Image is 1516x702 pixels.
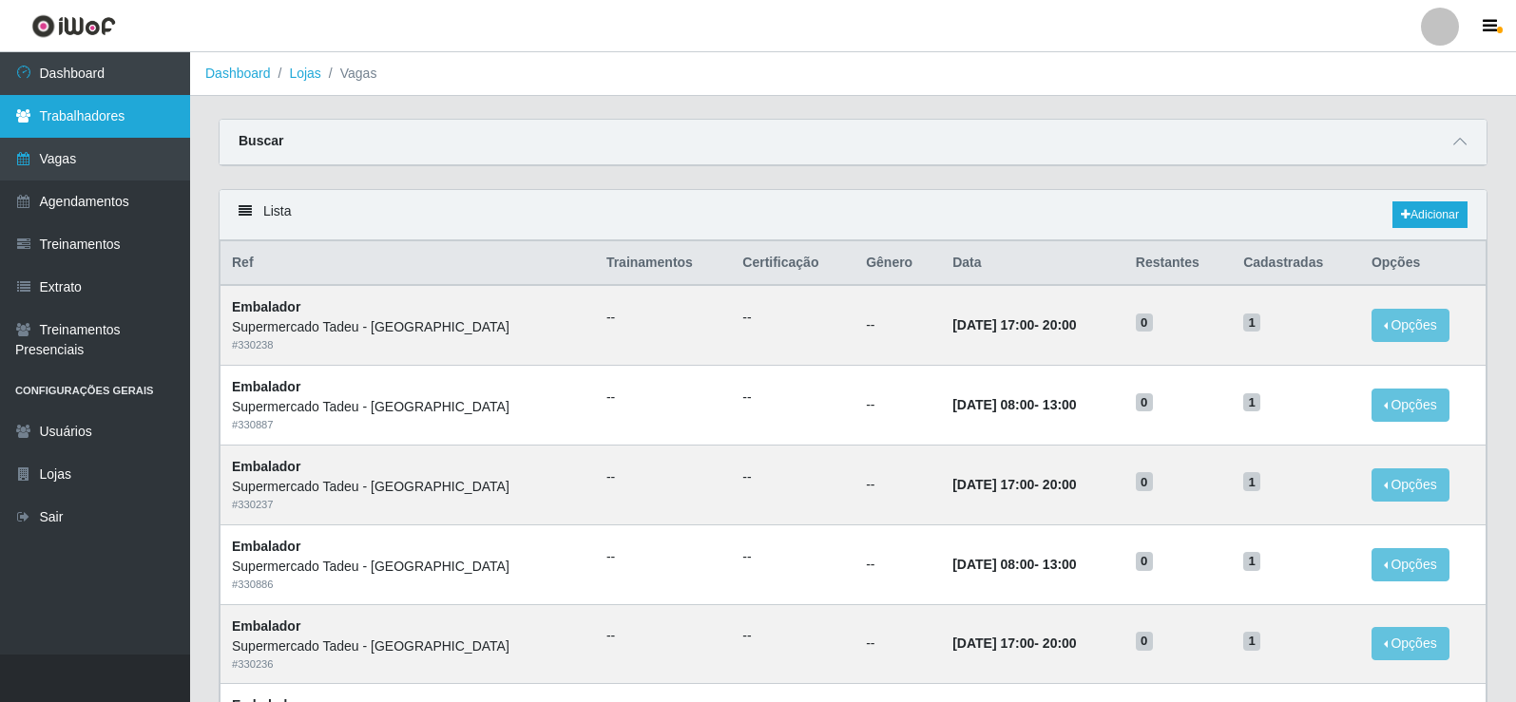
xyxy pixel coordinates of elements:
span: 1 [1243,313,1260,332]
nav: breadcrumb [190,52,1516,96]
time: 20:00 [1043,477,1077,492]
td: -- [854,524,941,604]
td: -- [854,604,941,684]
th: Trainamentos [595,241,731,286]
ul: -- [606,626,720,646]
time: [DATE] 08:00 [952,397,1034,412]
time: 20:00 [1043,636,1077,651]
time: [DATE] 17:00 [952,636,1034,651]
div: # 330238 [232,337,584,353]
button: Opções [1372,468,1449,502]
th: Restantes [1124,241,1232,286]
div: Supermercado Tadeu - [GEOGRAPHIC_DATA] [232,477,584,497]
ul: -- [606,467,720,487]
td: -- [854,445,941,524]
th: Opções [1360,241,1487,286]
strong: Embalador [232,459,300,474]
td: -- [854,366,941,446]
time: [DATE] 17:00 [952,477,1034,492]
div: Supermercado Tadeu - [GEOGRAPHIC_DATA] [232,317,584,337]
ul: -- [742,388,843,408]
li: Vagas [321,64,377,84]
time: 13:00 [1043,557,1077,572]
strong: Embalador [232,299,300,314]
span: 0 [1136,552,1153,571]
button: Opções [1372,389,1449,422]
div: # 330236 [232,656,584,673]
time: [DATE] 17:00 [952,317,1034,332]
th: Cadastradas [1232,241,1360,286]
th: Data [941,241,1124,286]
a: Lojas [289,66,320,81]
ul: -- [742,626,843,646]
div: # 330237 [232,497,584,513]
ul: -- [742,308,843,328]
span: 1 [1243,472,1260,491]
time: [DATE] 08:00 [952,557,1034,572]
div: Supermercado Tadeu - [GEOGRAPHIC_DATA] [232,636,584,656]
ul: -- [742,547,843,567]
strong: - [952,557,1076,572]
div: # 330887 [232,417,584,433]
td: -- [854,285,941,365]
time: 20:00 [1043,317,1077,332]
strong: - [952,477,1076,492]
button: Opções [1372,627,1449,660]
th: Certificação [731,241,854,286]
ul: -- [606,547,720,567]
div: Supermercado Tadeu - [GEOGRAPHIC_DATA] [232,557,584,577]
ul: -- [606,388,720,408]
button: Opções [1372,548,1449,581]
th: Gênero [854,241,941,286]
div: # 330886 [232,577,584,593]
a: Dashboard [205,66,271,81]
a: Adicionar [1392,201,1468,228]
time: 13:00 [1043,397,1077,412]
span: 0 [1136,632,1153,651]
div: Lista [220,190,1487,240]
span: 1 [1243,393,1260,412]
strong: - [952,317,1076,332]
strong: Embalador [232,539,300,554]
span: 0 [1136,393,1153,412]
strong: Buscar [239,133,283,148]
span: 0 [1136,472,1153,491]
span: 1 [1243,632,1260,651]
button: Opções [1372,309,1449,342]
strong: Embalador [232,379,300,394]
th: Ref [221,241,595,286]
div: Supermercado Tadeu - [GEOGRAPHIC_DATA] [232,397,584,417]
ul: -- [606,308,720,328]
strong: - [952,397,1076,412]
strong: - [952,636,1076,651]
ul: -- [742,467,843,487]
img: CoreUI Logo [31,14,116,38]
span: 0 [1136,313,1153,332]
span: 1 [1243,552,1260,571]
strong: Embalador [232,618,300,634]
